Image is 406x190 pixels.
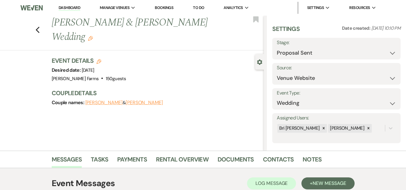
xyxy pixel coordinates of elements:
[91,155,108,168] a: Tasks
[342,25,371,31] span: Date created:
[303,155,322,168] a: Notes
[52,89,258,97] h3: Couple Details
[20,2,43,14] img: Weven Logo
[100,5,130,11] span: Manage Venues
[85,100,163,106] span: &
[82,67,94,73] span: [DATE]
[371,25,401,31] span: [DATE] 10:10 PM
[272,25,300,38] h3: Settings
[117,155,147,168] a: Payments
[263,155,294,168] a: Contacts
[247,177,296,189] button: Log Message
[257,59,262,65] button: Close lead details
[255,180,288,186] span: Log Message
[85,100,123,105] button: [PERSON_NAME]
[52,16,219,44] h1: [PERSON_NAME] & [PERSON_NAME] Wedding
[277,124,320,133] div: Bri [PERSON_NAME]
[277,89,396,98] label: Event Type:
[277,38,396,47] label: Stage:
[52,155,82,168] a: Messages
[301,177,354,189] button: +New Message
[88,35,93,41] button: Edit
[106,76,126,82] span: 150 guests
[52,177,115,190] h1: Event Messages
[277,64,396,72] label: Source:
[218,155,254,168] a: Documents
[156,155,209,168] a: Rental Overview
[224,5,243,11] span: Analytics
[126,100,163,105] button: [PERSON_NAME]
[155,5,173,10] a: Bookings
[59,5,80,11] a: Dashboard
[52,56,126,65] h3: Event Details
[277,114,396,122] label: Assigned Users:
[313,180,346,186] span: New Message
[193,5,204,10] a: To Do
[52,99,85,106] span: Couple names:
[349,5,370,11] span: Resources
[52,67,82,73] span: Desired date:
[328,124,365,133] div: [PERSON_NAME]
[52,76,99,82] span: [PERSON_NAME] Farms
[307,5,324,11] span: Settings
